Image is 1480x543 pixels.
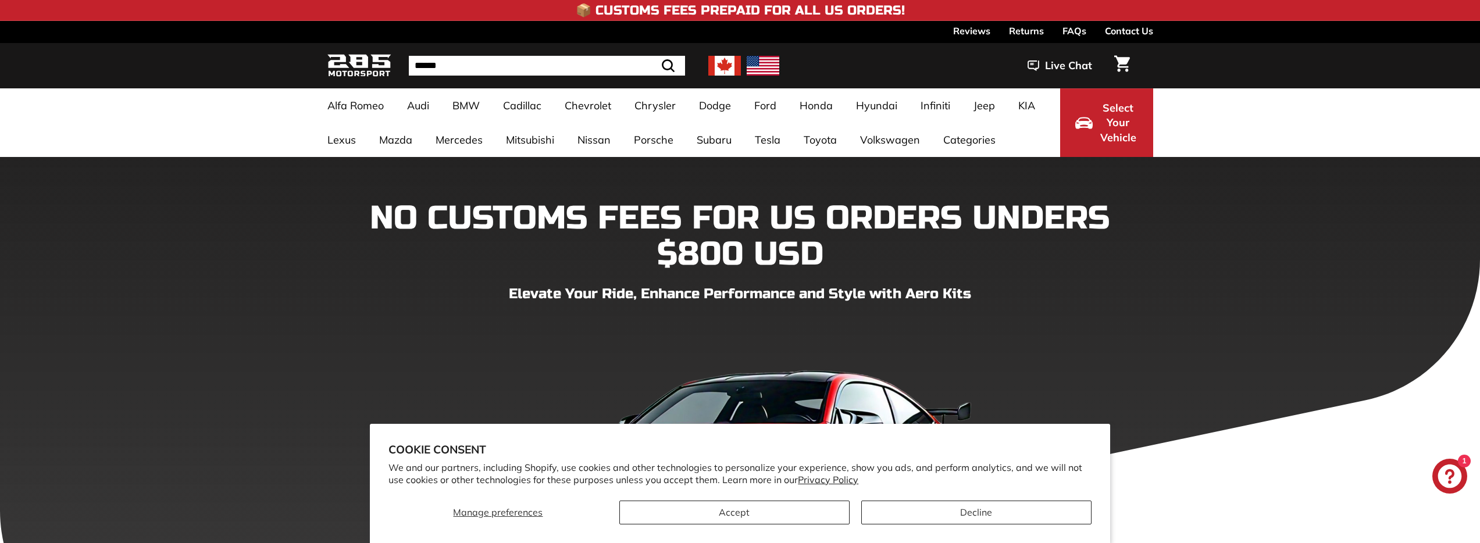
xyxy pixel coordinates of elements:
[1062,21,1086,41] a: FAQs
[1107,46,1137,85] a: Cart
[788,88,844,123] a: Honda
[848,123,932,157] a: Volkswagen
[576,3,905,17] h4: 📦 Customs Fees Prepaid for All US Orders!
[1045,58,1092,73] span: Live Chat
[566,123,622,157] a: Nissan
[687,88,743,123] a: Dodge
[623,88,687,123] a: Chrysler
[619,501,850,524] button: Accept
[368,123,424,157] a: Mazda
[453,506,543,518] span: Manage preferences
[553,88,623,123] a: Chevrolet
[441,88,491,123] a: BMW
[1009,21,1044,41] a: Returns
[1099,101,1138,145] span: Select Your Vehicle
[685,123,743,157] a: Subaru
[798,474,858,485] a: Privacy Policy
[743,123,792,157] a: Tesla
[316,123,368,157] a: Lexus
[1429,459,1471,496] inbox-online-store-chat: Shopify online store chat
[424,123,494,157] a: Mercedes
[844,88,909,123] a: Hyundai
[743,88,788,123] a: Ford
[1060,88,1153,157] button: Select Your Vehicle
[327,52,391,80] img: Logo_285_Motorsport_areodynamics_components
[1012,51,1107,80] button: Live Chat
[792,123,848,157] a: Toyota
[388,442,1092,456] h2: Cookie consent
[409,56,685,76] input: Search
[1007,88,1047,123] a: KIA
[622,123,685,157] a: Porsche
[962,88,1007,123] a: Jeep
[861,501,1092,524] button: Decline
[494,123,566,157] a: Mitsubishi
[388,462,1092,486] p: We and our partners, including Shopify, use cookies and other technologies to personalize your ex...
[1105,21,1153,41] a: Contact Us
[327,284,1153,305] p: Elevate Your Ride, Enhance Performance and Style with Aero Kits
[316,88,395,123] a: Alfa Romeo
[491,88,553,123] a: Cadillac
[932,123,1007,157] a: Categories
[327,201,1153,272] h1: NO CUSTOMS FEES FOR US ORDERS UNDERS $800 USD
[953,21,990,41] a: Reviews
[388,501,607,524] button: Manage preferences
[395,88,441,123] a: Audi
[909,88,962,123] a: Infiniti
